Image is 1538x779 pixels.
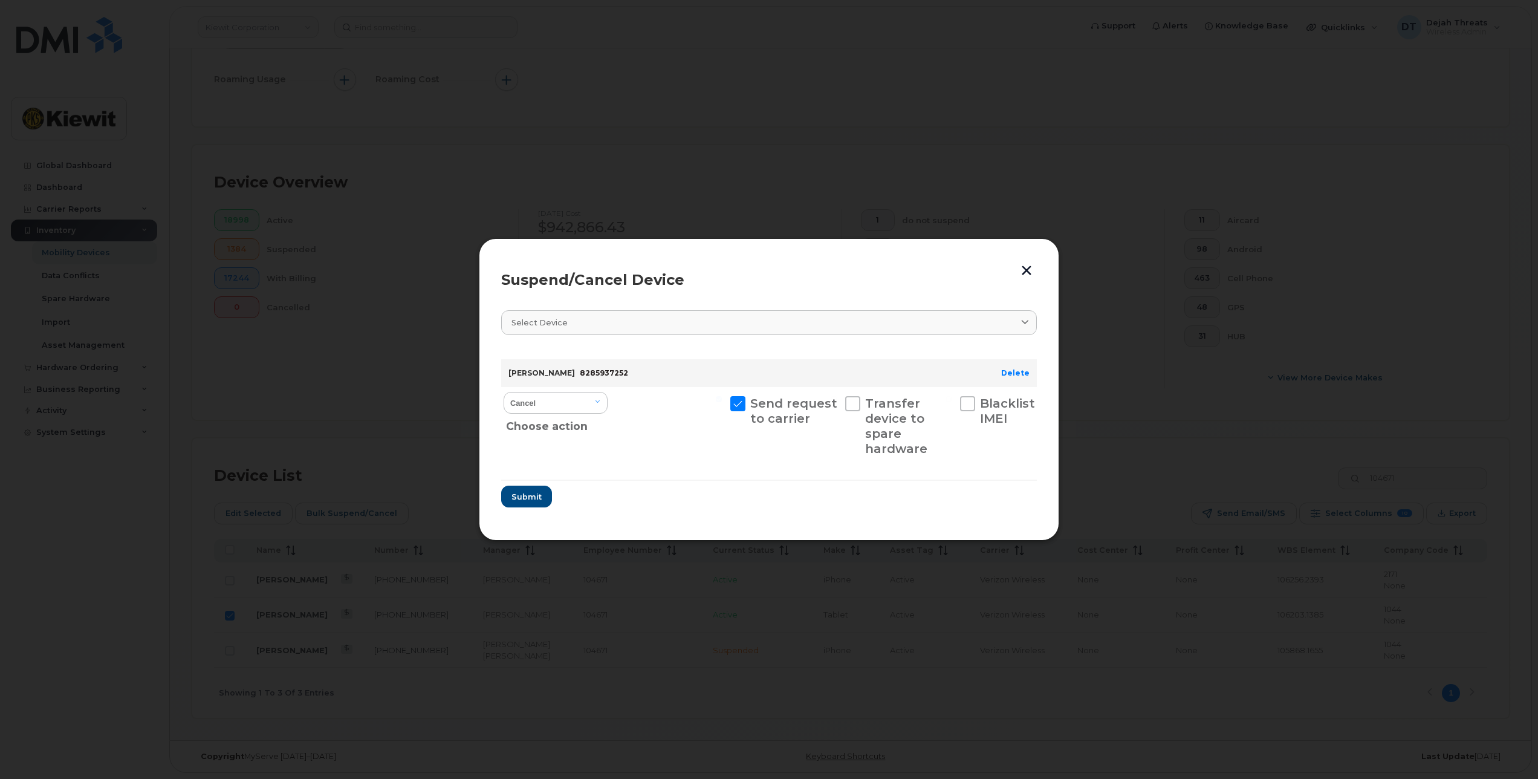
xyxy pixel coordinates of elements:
[1001,368,1030,377] a: Delete
[716,396,722,402] input: Send request to carrier
[501,310,1037,335] a: Select device
[865,396,927,456] span: Transfer device to spare hardware
[511,317,568,328] span: Select device
[501,486,552,507] button: Submit
[831,396,837,402] input: Transfer device to spare hardware
[511,491,542,503] span: Submit
[506,412,608,435] div: Choose action
[1485,726,1529,770] iframe: Messenger Launcher
[501,273,1037,287] div: Suspend/Cancel Device
[750,396,837,426] span: Send request to carrier
[508,368,575,377] strong: [PERSON_NAME]
[980,396,1035,426] span: Blacklist IMEI
[946,396,952,402] input: Blacklist IMEI
[580,368,628,377] span: 8285937252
